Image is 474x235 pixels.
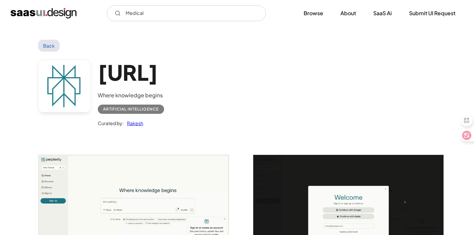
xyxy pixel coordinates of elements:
div: Artificial Intelligence [103,105,159,113]
input: Search UI designs you're looking for... [107,5,266,21]
a: Back [38,40,60,52]
a: Rakesh [124,119,143,127]
a: About [332,6,364,21]
a: home [11,8,77,19]
h1: [URL] [98,60,164,85]
form: Email Form [107,5,266,21]
div: Where knowledge begins [98,91,164,99]
a: Browse [296,6,331,21]
div: Curated by: [98,119,124,127]
a: Submit UI Request [401,6,463,21]
a: SaaS Ai [365,6,400,21]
